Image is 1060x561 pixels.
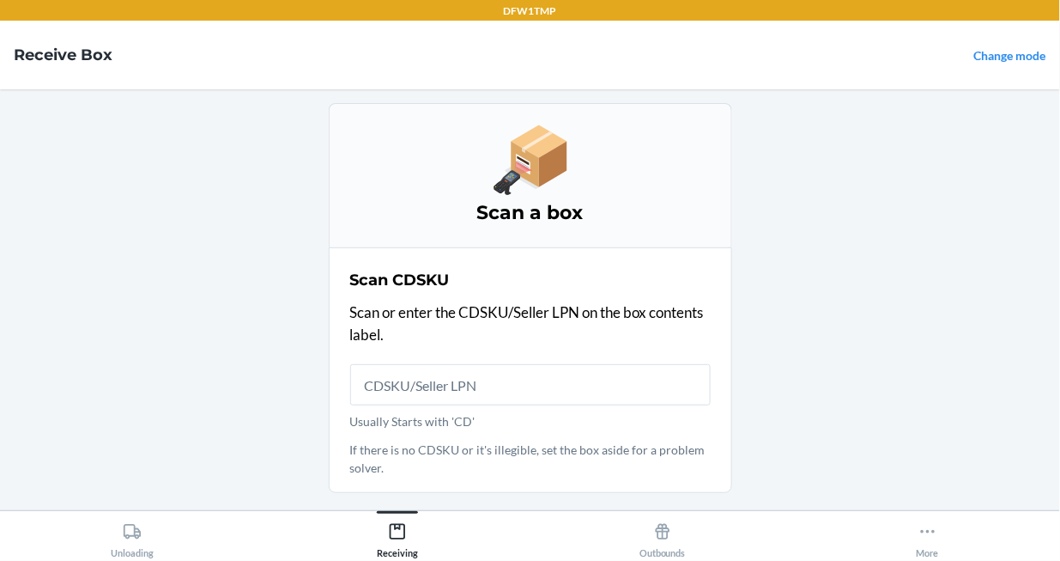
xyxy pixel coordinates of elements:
p: DFW1TMP [504,3,557,19]
p: If there is no CDSKU or it's illegible, set the box aside for a problem solver. [350,441,711,477]
h4: Receive Box [14,44,112,66]
button: More [795,511,1060,558]
input: Usually Starts with 'CD' [350,364,711,406]
div: More [917,515,939,558]
div: Receiving [377,515,418,558]
h2: Scan CDSKU [350,269,450,291]
a: Change mode [974,48,1046,63]
p: Usually Starts with 'CD' [350,412,711,430]
button: Outbounds [530,511,796,558]
button: Receiving [265,511,530,558]
h3: Scan a box [350,199,711,227]
div: Outbounds [639,515,686,558]
p: Scan or enter the CDSKU/Seller LPN on the box contents label. [350,302,711,345]
div: Unloading [111,515,154,558]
